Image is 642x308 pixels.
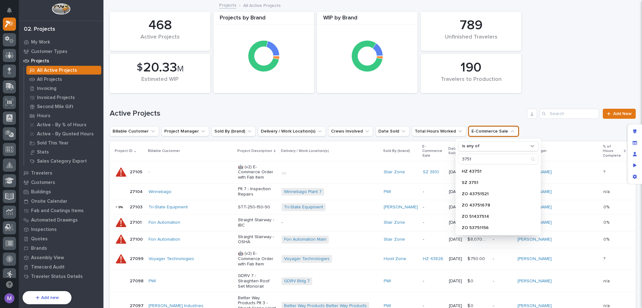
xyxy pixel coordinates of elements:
[384,170,405,175] a: Stair Zone
[258,126,326,136] button: Delivery / Work Location(s)
[19,196,103,206] a: Onsite Calendar
[603,203,611,210] p: 0%
[384,205,418,210] a: [PERSON_NAME]
[238,273,276,289] p: GDRV 7 - Straighten Roof Set Monorail
[31,199,67,204] p: Onsite Calendar
[19,124,51,129] span: [PERSON_NAME]
[137,62,143,74] span: $
[37,122,87,128] p: Active - By % of Hours
[284,256,329,262] a: Voyager Technologies
[317,15,418,25] div: WIP by Brand
[6,25,114,35] p: Welcome 👋
[23,291,71,304] button: Add new
[24,157,103,165] a: Sales Category Export
[383,148,410,154] p: Sold By (brand)
[458,154,538,164] input: Search
[238,234,276,245] p: Straight Stairway - OSHA
[24,129,103,138] a: Active - By Quoted Hours
[384,189,391,195] a: PWI
[24,84,103,93] a: Invoicing
[21,76,88,81] div: We're offline, we will be back soon!
[423,189,444,195] p: -
[19,215,103,225] a: Automated Drawings
[539,109,599,119] div: Search
[6,6,19,18] img: Stacker
[31,180,55,185] p: Customers
[284,237,326,242] a: Fori Automation Main
[518,256,552,262] a: [PERSON_NAME]
[449,220,462,225] p: [DATE]
[149,170,150,175] a: -
[110,161,636,183] tr: 2710527105 - 🤖 (v2) E-Commerce Order with Fab ItemStair Zone SZ 3810 [DATE]$ 563.00$ 563.00 -[PER...
[37,131,94,137] p: Active - By Quoted Hours
[19,206,103,215] a: Fab and Coatings Items
[629,149,640,160] div: Manage users
[130,219,143,225] p: 27101
[37,140,69,146] p: Sold This Year
[462,226,528,230] p: ZO 53751156
[384,220,405,225] a: Stair Zone
[448,145,460,157] p: Date Sold
[384,279,391,284] a: PWI
[37,77,62,82] p: All Projects
[31,170,52,176] p: Travelers
[37,149,49,155] p: Stats
[37,159,87,164] p: Sales Category Export
[24,148,103,156] a: Stats
[149,189,171,195] a: Winnebago
[110,183,636,200] tr: 2710427104 Winnebago Plt 7 - Inspection RepairsWinnebago Plant 7 PWI -[DATE]$ 0$ 0 -[PERSON_NAME]...
[130,203,144,210] p: 27103
[37,95,75,101] p: Invoiced Projects
[493,279,513,284] p: -
[110,270,636,292] tr: 2709827098 PWI GDRV 7 - Straighten Roof Set MonorailGDRV Bldg 7 PWI -[DATE]$ 0$ 0 -[PERSON_NAME] ...
[110,109,524,118] h1: Active Projects
[603,109,636,119] a: Add New
[120,76,200,89] div: Estimated WIP
[603,277,611,284] p: n/a
[19,37,103,47] a: My Work
[449,237,462,242] p: [DATE]
[449,189,462,195] p: [DATE]
[281,148,329,154] p: Delivery / Work Location(s)
[52,3,70,15] img: Workspace Logo
[149,256,194,262] a: Voyager Technologies
[31,208,84,214] p: Fab and Coatings Items
[423,205,444,210] p: -
[603,143,622,159] p: % of Hours Complete
[19,225,103,234] a: Inspections
[284,205,323,210] a: Tri-State Equipment
[149,220,180,225] a: Fori Automation
[110,214,636,231] tr: 2710127101 Fori Automation Straight Stairway - IBC-Stair Zone -[DATE]$ 10,326.00$ 10,326.00 -[PER...
[149,237,180,242] a: Fori Automation
[462,144,480,149] p: is any of
[284,189,322,195] a: Winnebago Plant 7
[44,165,76,170] a: Powered byPylon
[613,112,632,116] span: Add New
[37,113,50,119] p: Hours
[130,236,144,242] p: 27100
[110,248,636,270] tr: 2709927099 Voyager Technologies 🤖 (v2) E-Commerce Order with Fab ItemVoyager Technologies Hoist Z...
[238,205,276,210] p: STT-250-150-90
[629,137,640,149] div: Manage fields and data
[31,39,50,45] p: My Work
[493,256,513,262] p: -
[55,107,68,112] span: [DATE]
[423,237,444,242] p: -
[243,2,281,8] p: All Active Projects
[19,56,103,65] a: Projects
[19,187,103,196] a: Buildings
[19,243,103,253] a: Brands
[177,65,184,73] span: M
[462,192,528,196] p: ZO 43751521
[130,168,144,175] p: 27105
[16,50,103,57] input: Clear
[130,255,145,262] p: 27099
[603,168,607,175] p: ?
[282,220,379,225] p: -
[431,76,511,89] div: Travelers to Production
[462,203,528,207] p: ZO 43751678
[107,71,114,79] button: Start new chat
[423,220,444,225] p: -
[462,180,528,185] p: SZ 3751
[376,126,409,136] button: Date Sold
